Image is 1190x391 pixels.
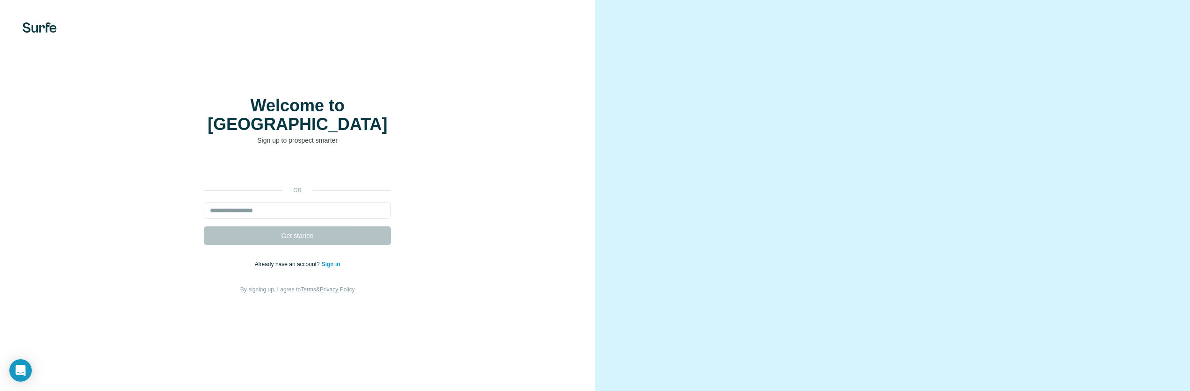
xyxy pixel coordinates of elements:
[255,261,322,268] span: Already have an account?
[320,286,355,293] a: Privacy Policy
[204,96,391,134] h1: Welcome to [GEOGRAPHIC_DATA]
[240,286,355,293] span: By signing up, I agree to &
[9,359,32,382] div: Open Intercom Messenger
[22,22,57,33] img: Surfe's logo
[204,136,391,145] p: Sign up to prospect smarter
[199,159,396,180] iframe: Bouton "Se connecter avec Google"
[282,186,312,195] p: or
[301,286,316,293] a: Terms
[322,261,340,268] a: Sign in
